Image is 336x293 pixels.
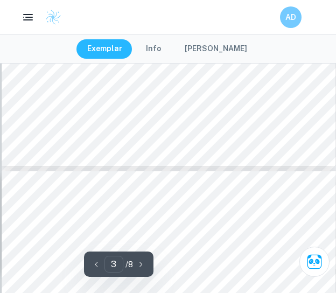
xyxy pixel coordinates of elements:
[285,11,297,23] h6: AD
[135,39,172,59] button: Info
[45,9,61,25] img: Clastify logo
[299,247,330,277] button: Ask Clai
[39,9,61,25] a: Clastify logo
[76,39,133,59] button: Exemplar
[125,259,133,270] p: / 8
[174,39,258,59] button: [PERSON_NAME]
[280,6,302,28] button: AD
